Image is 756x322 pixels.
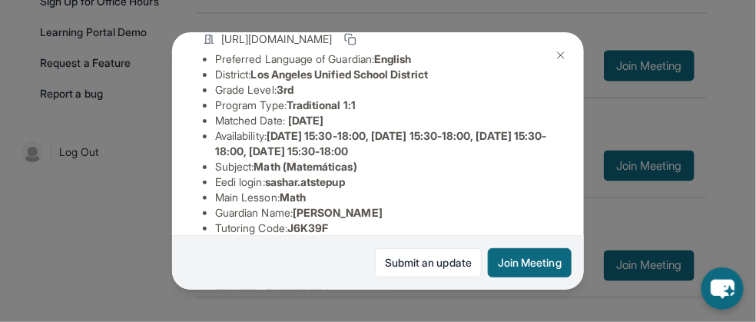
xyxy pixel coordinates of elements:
[215,190,553,205] li: Main Lesson :
[215,98,553,113] li: Program Type:
[215,174,553,190] li: Eedi login :
[374,52,412,65] span: English
[215,221,553,236] li: Tutoring Code :
[215,129,547,158] span: [DATE] 15:30-18:00, [DATE] 15:30-18:00, [DATE] 15:30-18:00, [DATE] 15:30-18:00
[341,30,360,48] button: Copy link
[215,82,553,98] li: Grade Level:
[701,267,744,310] button: chat-button
[555,49,567,61] img: Close Icon
[215,159,553,174] li: Subject :
[215,128,553,159] li: Availability:
[277,83,293,96] span: 3rd
[375,248,482,277] a: Submit an update
[288,114,323,127] span: [DATE]
[221,32,332,47] span: [URL][DOMAIN_NAME]
[287,221,328,234] span: J6K39F
[215,67,553,82] li: District:
[265,175,345,188] span: sashar.atstepup
[215,205,553,221] li: Guardian Name :
[251,68,428,81] span: Los Angeles Unified School District
[254,160,357,173] span: Math (Matemáticas)
[488,248,572,277] button: Join Meeting
[280,191,306,204] span: Math
[287,98,356,111] span: Traditional 1:1
[215,51,553,67] li: Preferred Language of Guardian:
[293,206,383,219] span: [PERSON_NAME]
[215,113,553,128] li: Matched Date:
